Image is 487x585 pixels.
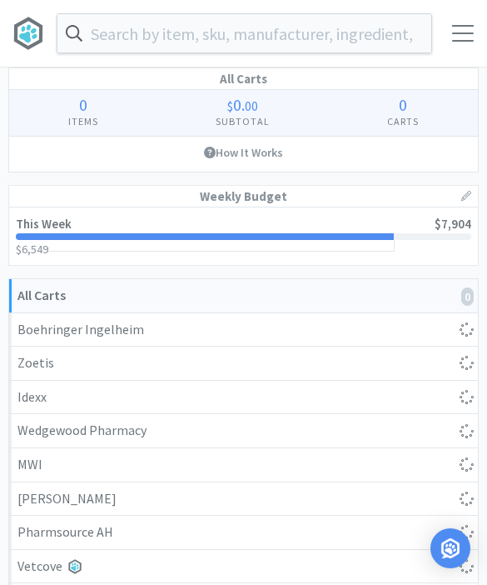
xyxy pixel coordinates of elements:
h1: Weekly Budget [9,186,478,207]
a: Pharmsource AH [9,516,478,550]
span: $ [227,97,233,114]
div: Idexx [17,387,470,408]
a: Boehringer Ingelheim [9,313,478,347]
i: 0 [461,287,474,306]
a: Zoetis [9,347,478,381]
h1: All Carts [9,68,478,90]
div: Vetcove [17,556,470,577]
h2: This Week [16,217,72,230]
h4: Subtotal [157,113,328,129]
a: Vetcove [9,550,478,584]
span: 00 [245,97,258,114]
h4: Items [9,113,157,129]
a: MWI [9,448,478,482]
a: All Carts0 [9,279,478,313]
a: [PERSON_NAME] [9,482,478,517]
div: . [157,97,328,113]
div: Pharmsource AH [17,522,470,543]
div: Zoetis [17,352,470,374]
span: $7,904 [435,216,471,232]
a: Idexx [9,381,478,415]
span: 0 [399,94,407,115]
div: Boehringer Ingelheim [17,319,470,341]
span: $6,549 [16,242,48,257]
a: How It Works [9,137,478,168]
span: 0 [233,94,241,115]
input: Search by item, sku, manufacturer, ingredient, size... [57,14,431,52]
h4: Carts [329,113,478,129]
div: Open Intercom Messenger [430,528,470,568]
div: [PERSON_NAME] [17,488,470,510]
span: 0 [79,94,87,115]
a: This Week$7,904$6,549 [9,207,478,265]
strong: All Carts [17,287,66,303]
a: Wedgewood Pharmacy [9,414,478,448]
div: Wedgewood Pharmacy [17,420,470,442]
div: MWI [17,454,470,476]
